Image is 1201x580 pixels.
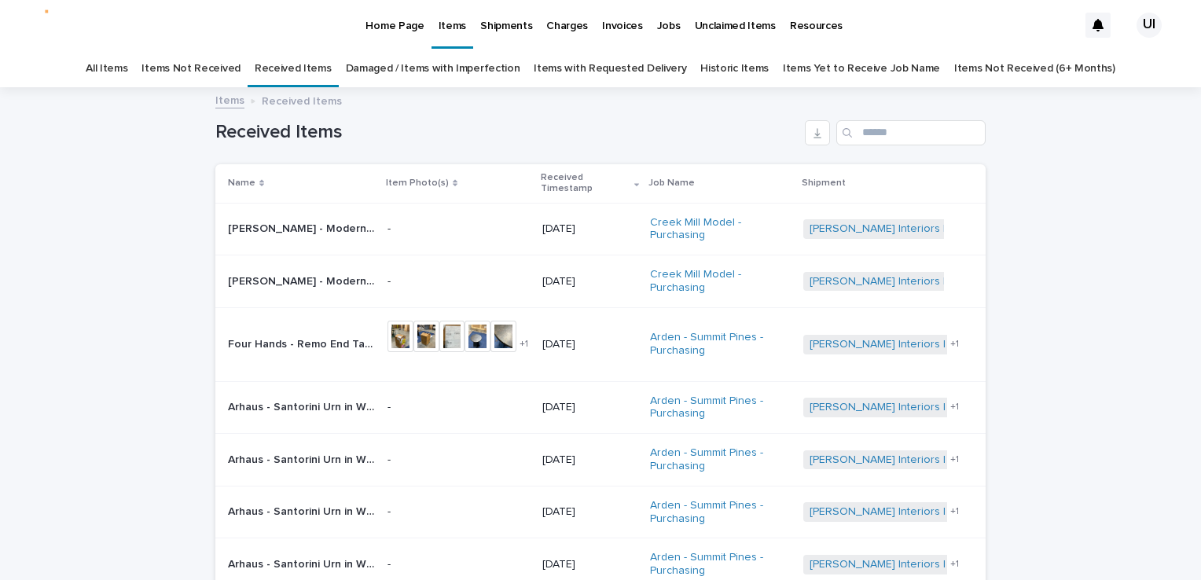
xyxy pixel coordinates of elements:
a: All Items [86,50,127,87]
a: [PERSON_NAME] Interiors | Inbound Shipment | 23678 [810,222,1081,236]
p: [DATE] [542,338,637,351]
p: Received Timestamp [541,169,630,198]
a: Creek Mill Model - Purchasing [650,268,791,295]
div: UI [1137,13,1162,38]
p: Arhaus - Santorini Urn in White $149.00 SKU 651920V1011 | 70928 [228,398,378,414]
p: Arhaus - Santorini Urn in White $149.00 SKU 651920V1011 | 70925 [228,450,378,467]
span: + 1 [520,340,528,349]
tr: Arhaus - Santorini Urn in White $149.00 SKU 651920V1011 | 70928Arhaus - Santorini Urn in White $1... [215,381,986,434]
tr: Arhaus - Santorini Urn in White $149.00 SKU 651920V1011 | 70925Arhaus - Santorini Urn in White $1... [215,434,986,486]
p: [DATE] [542,453,637,467]
p: Shipment [802,174,846,192]
span: + 1 [950,340,959,349]
p: [DATE] [542,401,637,414]
img: Xpp-NHij47_N9bDWxotlj9hrQaz8BxGaRozAs_UPcSY [31,9,121,41]
a: Items Yet to Receive Job Name [783,50,940,87]
h1: Received Items [215,121,799,144]
p: Arhaus - Santorini Urn in White $149.00 SKU 651920V1011 | 70927 [228,502,378,519]
a: Items with Requested Delivery [534,50,686,87]
p: Job Name [648,174,695,192]
input: Search [836,120,986,145]
p: Four Hands - Remo End Table Distressed Bronze • 248341-002 | 69726 [228,335,378,351]
a: Historic Items [700,50,769,87]
p: Arhaus - Santorini Urn in White $149.00 SKU 651920V1011 | 70926 [228,555,378,571]
a: [PERSON_NAME] Interiors | Inbound Shipment | 23167 [810,338,1078,351]
span: + 1 [950,507,959,516]
a: Items Not Received [141,50,240,87]
a: Arden - Summit Pines - Purchasing [650,395,791,421]
p: [DATE] [542,275,637,288]
a: [PERSON_NAME] Interiors | Inbound Shipment | 23678 [810,275,1081,288]
tr: Arhaus - Santorini Urn in White $149.00 SKU 651920V1011 | 70927Arhaus - Santorini Urn in White $1... [215,486,986,538]
tr: [PERSON_NAME] - Modern Maze | 71834[PERSON_NAME] - Modern Maze | 71834 -[DATE]Creek Mill Model - ... [215,255,986,308]
p: Item Photo(s) [386,174,449,192]
a: [PERSON_NAME] Interiors | Inbound Shipment | 23445 [810,453,1082,467]
tr: Four Hands - Remo End Table Distressed Bronze • 248341-002 | 69726Four Hands - Remo End Table Dis... [215,307,986,381]
p: [PERSON_NAME] - Modern Maze | 71834 [228,272,378,288]
a: Creek Mill Model - Purchasing [650,216,791,243]
p: - [387,505,530,519]
a: Damaged / Items with Imperfection [346,50,520,87]
a: [PERSON_NAME] Interiors | Inbound Shipment | 23445 [810,401,1082,414]
p: - [387,401,530,414]
a: Arden - Summit Pines - Purchasing [650,331,791,358]
a: Arden - Summit Pines - Purchasing [650,499,791,526]
a: Arden - Summit Pines - Purchasing [650,446,791,473]
p: Name [228,174,255,192]
p: [PERSON_NAME] - Modern Maze | 71833 [228,219,378,236]
a: [PERSON_NAME] Interiors | Inbound Shipment | 23445 [810,505,1082,519]
a: Received Items [255,50,332,87]
p: [DATE] [542,222,637,236]
p: - [387,275,530,288]
p: [DATE] [542,558,637,571]
p: - [387,453,530,467]
p: Received Items [262,91,342,108]
a: Items [215,90,244,108]
p: - [387,558,530,571]
p: - [387,222,530,236]
span: + 1 [950,455,959,464]
tr: [PERSON_NAME] - Modern Maze | 71833[PERSON_NAME] - Modern Maze | 71833 -[DATE]Creek Mill Model - ... [215,203,986,255]
a: [PERSON_NAME] Interiors | Inbound Shipment | 23445 [810,558,1082,571]
a: Arden - Summit Pines - Purchasing [650,551,791,578]
a: Items Not Received (6+ Months) [954,50,1115,87]
span: + 1 [950,402,959,412]
span: + 1 [950,560,959,569]
p: [DATE] [542,505,637,519]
